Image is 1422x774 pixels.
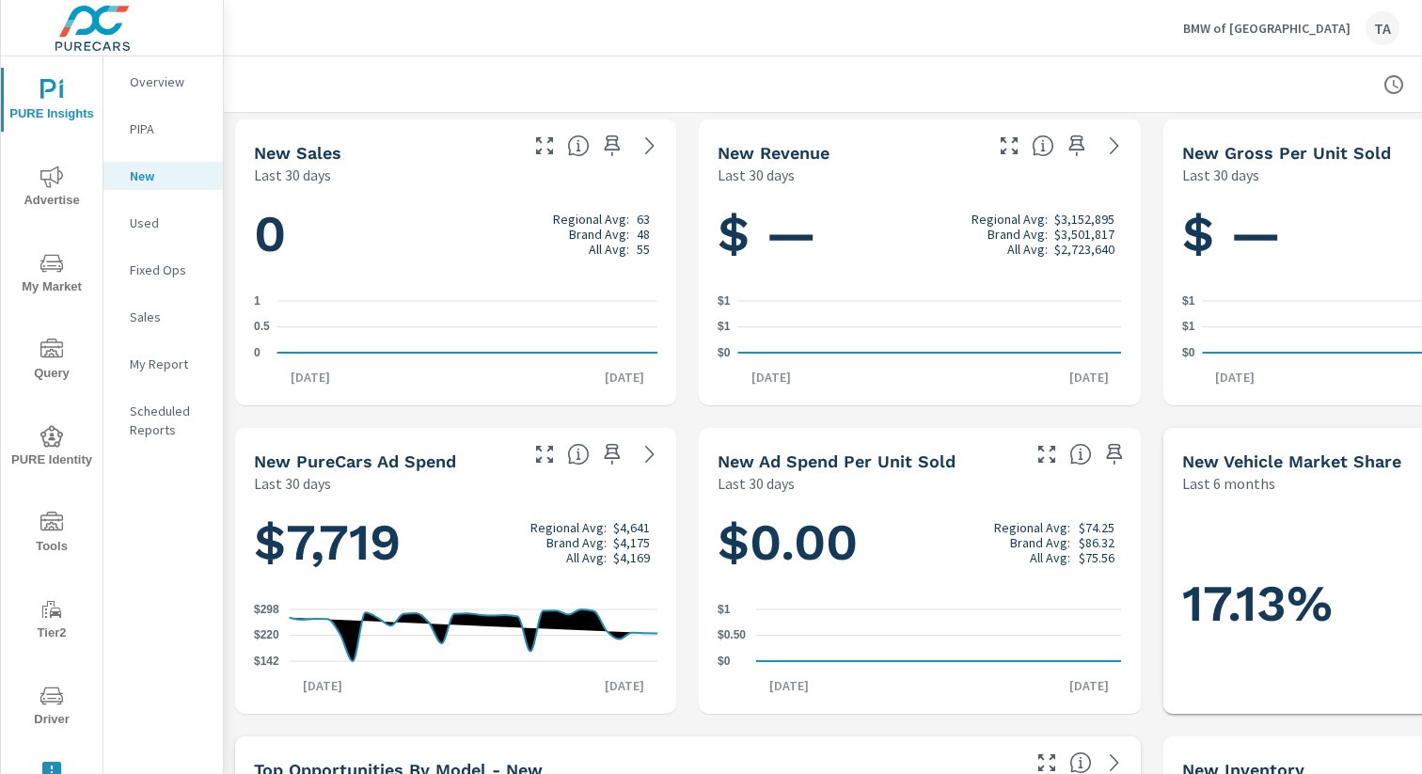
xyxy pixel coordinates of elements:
[592,676,657,695] p: [DATE]
[718,603,731,616] text: $1
[718,451,956,471] h5: New Ad Spend Per Unit Sold
[1056,676,1122,695] p: [DATE]
[130,72,208,91] p: Overview
[972,212,1048,227] p: Regional Avg:
[103,256,223,284] div: Fixed Ops
[637,242,650,257] p: 55
[718,655,731,668] text: $0
[1030,550,1070,565] p: All Avg:
[718,202,1121,266] h1: $ —
[718,321,731,334] text: $1
[566,550,607,565] p: All Avg:
[635,131,665,161] a: See more details in report
[718,629,746,642] text: $0.50
[1054,242,1114,257] p: $2,723,640
[1366,11,1399,45] div: TA
[254,164,331,186] p: Last 30 days
[254,143,341,163] h5: New Sales
[1182,346,1195,359] text: $0
[718,294,731,308] text: $1
[254,202,657,266] h1: 0
[1007,242,1048,257] p: All Avg:
[1056,368,1122,387] p: [DATE]
[637,212,650,227] p: 63
[103,68,223,96] div: Overview
[718,511,1121,575] h1: $0.00
[254,294,261,308] text: 1
[254,603,279,616] text: $298
[613,550,650,565] p: $4,169
[130,402,208,439] p: Scheduled Reports
[1202,368,1268,387] p: [DATE]
[1010,535,1070,550] p: Brand Avg:
[130,213,208,232] p: Used
[987,227,1048,242] p: Brand Avg:
[1079,535,1114,550] p: $86.32
[994,520,1070,535] p: Regional Avg:
[553,212,629,227] p: Regional Avg:
[1182,451,1401,471] h5: New Vehicle Market Share
[130,308,208,326] p: Sales
[718,472,795,495] p: Last 30 days
[592,368,657,387] p: [DATE]
[130,119,208,138] p: PIPA
[1062,131,1092,161] span: Save this to your personalized report
[1182,321,1195,334] text: $1
[1032,134,1054,157] span: Total sales revenue over the selected date range. [Source: This data is sourced from the dealer’s...
[597,439,627,469] span: Save this to your personalized report
[589,242,629,257] p: All Avg:
[103,303,223,331] div: Sales
[756,676,822,695] p: [DATE]
[7,512,97,558] span: Tools
[130,261,208,279] p: Fixed Ops
[1079,550,1114,565] p: $75.56
[994,131,1024,161] button: Make Fullscreen
[254,451,456,471] h5: New PureCars Ad Spend
[1182,143,1391,163] h5: New Gross Per Unit Sold
[254,511,657,575] h1: $7,719
[637,227,650,242] p: 48
[7,685,97,731] span: Driver
[103,397,223,444] div: Scheduled Reports
[1079,520,1114,535] p: $74.25
[254,346,261,359] text: 0
[7,339,97,385] span: Query
[277,368,343,387] p: [DATE]
[718,346,731,359] text: $0
[613,535,650,550] p: $4,175
[7,79,97,125] span: PURE Insights
[546,535,607,550] p: Brand Avg:
[7,425,97,471] span: PURE Identity
[635,439,665,469] a: See more details in report
[254,472,331,495] p: Last 30 days
[718,164,795,186] p: Last 30 days
[567,443,590,466] span: Total cost of media for all PureCars channels for the selected dealership group over the selected...
[529,131,560,161] button: Make Fullscreen
[569,227,629,242] p: Brand Avg:
[567,134,590,157] span: Number of vehicles sold by the dealership over the selected date range. [Source: This data is sou...
[597,131,627,161] span: Save this to your personalized report
[103,350,223,378] div: My Report
[738,368,804,387] p: [DATE]
[1182,164,1259,186] p: Last 30 days
[718,143,829,163] h5: New Revenue
[103,115,223,143] div: PIPA
[1054,227,1114,242] p: $3,501,817
[1099,131,1130,161] a: See more details in report
[613,520,650,535] p: $4,641
[1032,439,1062,469] button: Make Fullscreen
[130,166,208,185] p: New
[1069,443,1092,466] span: Average cost of advertising per each vehicle sold at the dealer over the selected date range. The...
[130,355,208,373] p: My Report
[7,252,97,298] span: My Market
[7,166,97,212] span: Advertise
[1069,751,1092,774] span: Find the biggest opportunities within your model lineup by seeing how each model is selling in yo...
[254,629,279,642] text: $220
[530,520,607,535] p: Regional Avg:
[529,439,560,469] button: Make Fullscreen
[7,598,97,644] span: Tier2
[103,162,223,190] div: New
[254,321,270,334] text: 0.5
[1099,439,1130,469] span: Save this to your personalized report
[103,209,223,237] div: Used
